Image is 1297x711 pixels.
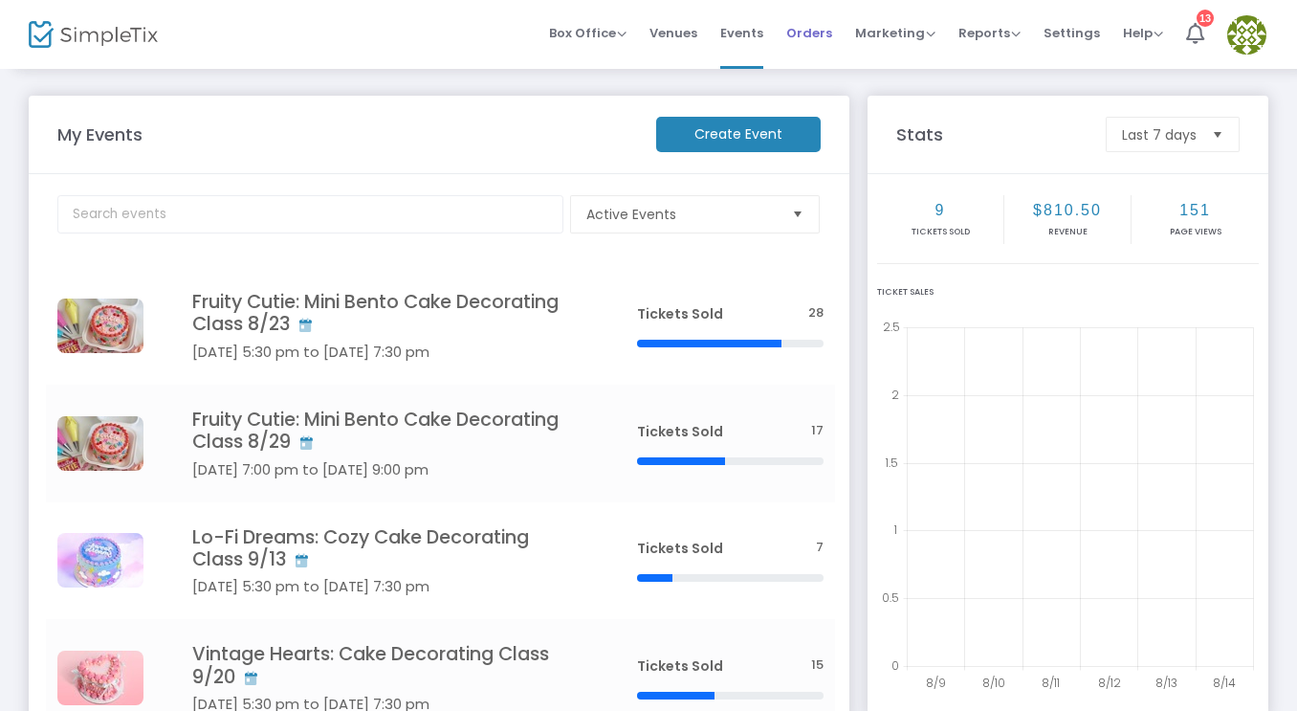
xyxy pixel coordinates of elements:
[192,461,580,478] h5: [DATE] 7:00 pm to [DATE] 9:00 pm
[1133,201,1257,219] h2: 151
[649,9,697,57] span: Venues
[637,656,723,676] span: Tickets Sold
[1197,10,1214,27] div: 13
[958,24,1021,42] span: Reports
[882,589,899,606] text: 0.5
[982,675,1005,691] text: 8/10
[656,117,821,152] m-button: Create Event
[57,533,143,588] img: TSSWClassCover-Lofi.jpeg
[57,416,143,471] img: 638811218033131729638811213476914050IMG9228.jpeg
[879,226,1001,239] p: Tickets sold
[1133,226,1257,239] p: Page Views
[48,122,647,147] m-panel-title: My Events
[586,205,777,224] span: Active Events
[1098,675,1121,691] text: 8/12
[1213,675,1236,691] text: 8/14
[637,304,723,323] span: Tickets Sold
[1123,24,1163,42] span: Help
[883,319,900,335] text: 2.5
[1204,118,1231,151] button: Select
[57,195,563,233] input: Search events
[879,201,1001,219] h2: 9
[891,657,899,674] text: 0
[192,578,580,595] h5: [DATE] 5:30 pm to [DATE] 7:30 pm
[816,539,824,557] span: 7
[877,286,1259,300] div: Ticket Sales
[808,304,824,322] span: 28
[57,651,143,705] img: 638878730247966066FullSizeRender-VintageHearts21.jpg
[192,526,580,571] h4: Lo-Fi Dreams: Cozy Cake Decorating Class 9/13
[893,522,897,538] text: 1
[192,291,580,336] h4: Fruity Cutie: Mini Bento Cake Decorating Class 8/23
[885,454,898,470] text: 1.5
[811,422,824,440] span: 17
[1155,675,1177,691] text: 8/13
[1122,125,1197,144] span: Last 7 days
[1042,675,1060,691] text: 8/11
[549,24,627,42] span: Box Office
[637,422,723,441] span: Tickets Sold
[1006,201,1129,219] h2: $810.50
[811,656,824,675] span: 15
[1006,226,1129,239] p: Revenue
[926,675,946,691] text: 8/9
[192,344,580,361] h5: [DATE] 5:30 pm to [DATE] 7:30 pm
[1044,9,1100,57] span: Settings
[786,9,832,57] span: Orders
[57,299,143,353] img: 638811213476914050IMG9228.jpeg
[637,539,723,558] span: Tickets Sold
[891,386,899,402] text: 2
[855,24,935,42] span: Marketing
[192,409,580,454] h4: Fruity Cutie: Mini Bento Cake Decorating Class 8/29
[720,9,763,57] span: Events
[887,122,1096,147] m-panel-title: Stats
[192,643,580,688] h4: Vintage Hearts: Cake Decorating Class 9/20
[784,196,811,233] button: Select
